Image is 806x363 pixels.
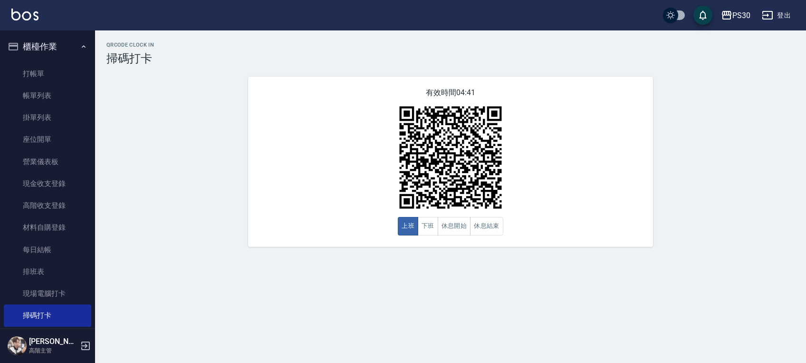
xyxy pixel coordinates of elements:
[4,173,91,195] a: 現金收支登錄
[8,336,27,355] img: Person
[4,239,91,261] a: 每日結帳
[693,6,712,25] button: save
[11,9,38,20] img: Logo
[4,151,91,173] a: 營業儀表板
[29,346,77,355] p: 高階主管
[106,52,795,65] h3: 掃碼打卡
[717,6,754,25] button: PS30
[438,217,471,235] button: 休息開始
[4,304,91,326] a: 掃碼打卡
[4,283,91,304] a: 現場電腦打卡
[398,217,418,235] button: 上班
[4,34,91,59] button: 櫃檯作業
[732,10,750,21] div: PS30
[4,195,91,216] a: 高階收支登錄
[4,107,91,128] a: 掛單列表
[418,217,438,235] button: 下班
[106,42,795,48] h2: QRcode Clock In
[4,216,91,238] a: 材料自購登錄
[4,261,91,283] a: 排班表
[248,77,653,247] div: 有效時間 04:41
[4,85,91,107] a: 帳單列表
[758,7,795,24] button: 登出
[29,337,77,346] h5: [PERSON_NAME]
[470,217,503,235] button: 休息結束
[4,63,91,85] a: 打帳單
[4,128,91,150] a: 座位開單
